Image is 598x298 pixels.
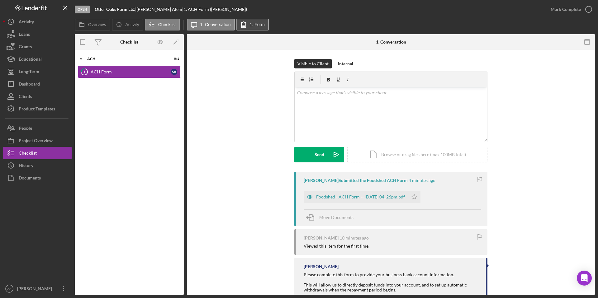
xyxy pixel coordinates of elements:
[409,178,435,183] time: 2025-08-25 20:26
[19,78,40,92] div: Dashboard
[183,7,247,12] div: 1. ACH Form ([PERSON_NAME])
[3,134,72,147] button: Project Overview
[78,66,181,78] a: 1ACH FormSA
[294,147,344,162] button: Send
[83,70,85,74] tspan: 1
[319,215,354,220] span: Move Documents
[294,59,332,68] button: Visible to Client
[19,172,41,186] div: Documents
[87,57,164,61] div: ACH
[304,191,420,203] button: Foodshed - ACH Form -- [DATE] 04_26pm.pdf
[304,272,480,292] div: Please complete this form to provide your business bank account information. This will allow us t...
[304,178,408,183] div: [PERSON_NAME] Submitted the Foodshed ACH Form
[19,28,30,42] div: Loans
[315,147,324,162] div: Send
[145,19,180,30] button: Checklist
[7,287,12,291] text: AA
[3,172,72,184] button: Documents
[200,22,231,27] label: 1. Conversation
[75,6,90,13] div: Open
[304,210,360,225] button: Move Documents
[19,40,32,54] div: Grants
[168,57,179,61] div: 0 / 1
[125,22,139,27] label: Activity
[316,194,405,199] div: Foodshed - ACH Form -- [DATE] 04_26pm.pdf
[304,244,369,249] div: Viewed this item for the first time.
[3,159,72,172] button: History
[544,3,595,16] button: Mark Complete
[3,90,72,103] button: Clients
[187,19,235,30] button: 1. Conversation
[88,22,106,27] label: Overview
[339,235,369,240] time: 2025-08-25 20:21
[3,78,72,90] button: Dashboard
[3,103,72,115] button: Product Templates
[335,59,356,68] button: Internal
[304,264,339,269] div: [PERSON_NAME]
[95,7,135,12] b: Otter Oaks Farm LLC
[19,122,32,136] div: People
[16,282,56,296] div: [PERSON_NAME]
[3,28,72,40] button: Loans
[3,53,72,65] button: Educational
[19,103,55,117] div: Product Templates
[3,40,72,53] button: Grants
[250,22,265,27] label: 1. Form
[120,40,138,44] div: Checklist
[19,65,39,79] div: Long-Term
[171,69,177,75] div: S A
[3,16,72,28] button: Activity
[19,134,53,148] div: Project Overview
[304,235,339,240] div: [PERSON_NAME]
[236,19,269,30] button: 1. Form
[3,147,72,159] button: Checklist
[3,65,72,78] button: Long-Term
[19,147,37,161] div: Checklist
[158,22,176,27] label: Checklist
[75,19,110,30] button: Overview
[19,53,42,67] div: Educational
[19,90,32,104] div: Clients
[551,3,581,16] div: Mark Complete
[297,59,329,68] div: Visible to Client
[3,122,72,134] button: People
[3,282,72,295] button: AA[PERSON_NAME]
[91,69,171,74] div: ACH Form
[338,59,353,68] div: Internal
[19,16,34,30] div: Activity
[19,159,33,173] div: History
[95,7,136,12] div: |
[112,19,143,30] button: Activity
[577,271,592,286] div: Open Intercom Messenger
[136,7,183,12] div: [PERSON_NAME] Alem |
[376,40,406,44] div: 1. Conversation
